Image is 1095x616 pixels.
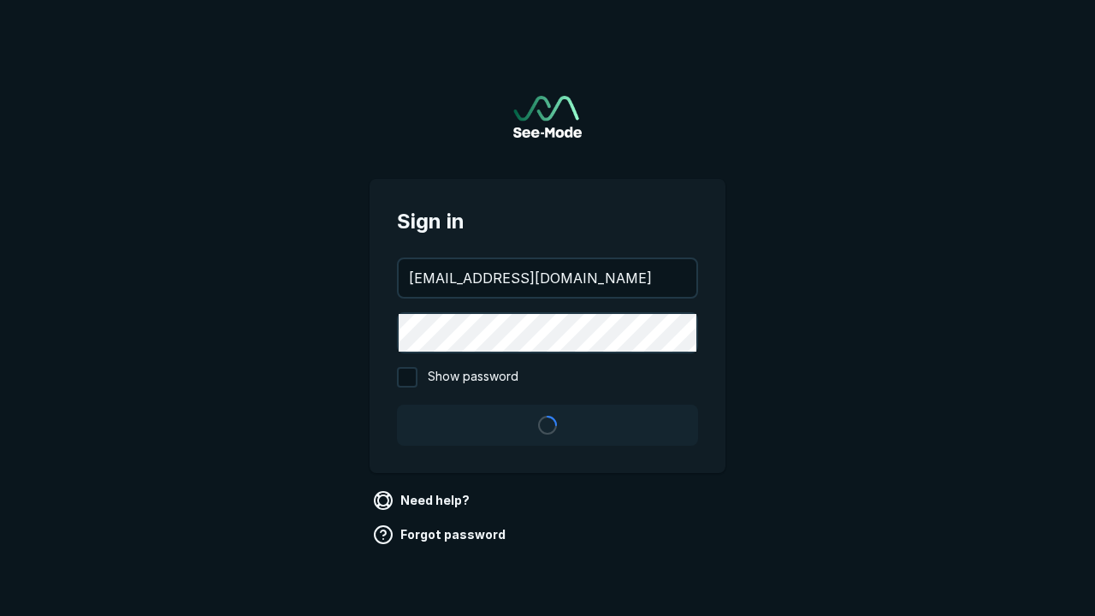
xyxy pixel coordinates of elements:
span: Show password [428,367,518,388]
span: Sign in [397,206,698,237]
a: Forgot password [370,521,512,548]
img: See-Mode Logo [513,96,582,138]
input: your@email.com [399,259,696,297]
a: Go to sign in [513,96,582,138]
a: Need help? [370,487,476,514]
